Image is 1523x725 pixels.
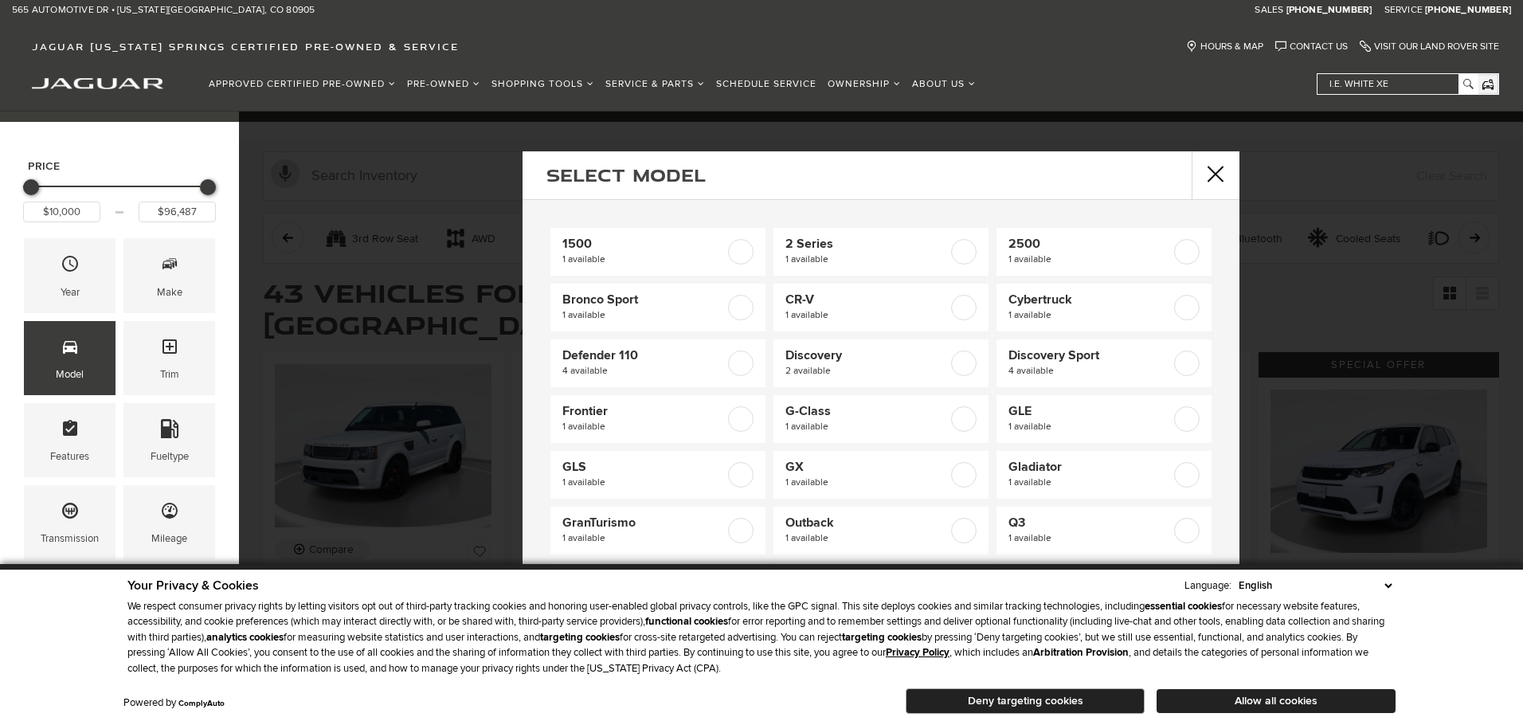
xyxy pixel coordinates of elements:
a: jaguar [32,76,163,89]
h5: Price [28,159,211,174]
span: Discovery Sport [1008,347,1171,363]
div: Trim [160,366,179,383]
a: Visit Our Land Rover Site [1360,41,1499,53]
span: 1 available [785,531,948,547]
span: 1 available [562,419,725,435]
div: MakeMake [123,238,215,312]
div: Features [50,448,89,465]
span: Cybertruck [1008,292,1171,308]
a: 25001 available [996,228,1212,276]
h2: Select Model [546,167,706,184]
span: Transmission [61,497,80,530]
strong: targeting cookies [540,631,620,644]
div: Mileage [151,530,187,547]
div: FeaturesFeatures [24,403,115,477]
span: Service [1384,4,1423,16]
a: Service & Parts [600,70,711,98]
span: 1 available [1008,531,1171,547]
a: Q51 available [550,562,765,610]
span: GLS [562,459,725,475]
span: 1 available [785,475,948,491]
span: Model [61,333,80,366]
span: 1 available [1008,308,1171,323]
span: 1 available [562,308,725,323]
a: Gladiator1 available [996,451,1212,499]
div: Powered by [123,698,225,708]
span: GLE [1008,403,1171,419]
span: Gladiator [1008,459,1171,475]
div: Make [157,284,182,301]
span: 4 available [1008,363,1171,379]
a: Schedule Service [711,70,822,98]
input: i.e. White XE [1317,74,1477,94]
span: G-Class [785,403,948,419]
a: GLS1 available [550,451,765,499]
a: Discovery2 available [773,339,989,387]
span: Fueltype [160,415,179,448]
div: Minimum Price [23,179,39,195]
div: Maximum Price [200,179,216,195]
span: Bronco Sport [562,292,725,308]
span: 1 available [562,252,725,268]
a: Q31 available [996,507,1212,555]
div: FueltypeFueltype [123,403,215,477]
strong: functional cookies [645,615,728,628]
span: 2 Series [785,236,948,252]
span: Your Privacy & Cookies [127,578,259,594]
a: Pre-Owned [401,70,486,98]
div: TransmissionTransmission [24,485,115,559]
span: Trim [160,333,179,366]
div: Model [56,366,84,383]
span: Jaguar [US_STATE] Springs Certified Pre-Owned & Service [32,41,459,53]
strong: Arbitration Provision [1033,646,1129,659]
div: ModelModel [24,321,115,395]
span: GranTurismo [562,515,725,531]
button: Allow all cookies [1157,689,1396,713]
span: 1 available [785,252,948,268]
span: Mileage [160,497,179,530]
a: Privacy Policy [886,646,949,659]
div: Year [61,284,80,301]
a: Shopping Tools [486,70,600,98]
div: Language: [1184,581,1231,591]
a: 565 Automotive Dr • [US_STATE][GEOGRAPHIC_DATA], CO 80905 [12,4,315,17]
img: Jaguar [32,78,163,89]
span: 4 available [562,363,725,379]
button: close [1192,151,1239,199]
span: 1 available [785,308,948,323]
a: Cybertruck1 available [996,284,1212,331]
a: Bronco Sport1 available [550,284,765,331]
a: 15001 available [550,228,765,276]
button: Deny targeting cookies [906,688,1145,714]
span: 1 available [562,531,725,547]
strong: targeting cookies [842,631,922,644]
input: Maximum [139,202,216,222]
a: GranTurismo1 available [550,507,765,555]
span: Frontier [562,403,725,419]
span: 1 available [1008,419,1171,435]
span: 1 available [785,419,948,435]
a: Ownership [822,70,906,98]
a: GLE1 available [996,395,1212,443]
span: 2 available [785,363,948,379]
nav: Main Navigation [203,70,981,98]
span: Q3 [1008,515,1171,531]
span: Make [160,250,179,283]
a: 2 Series1 available [773,228,989,276]
span: 1500 [562,236,725,252]
a: RX1 available [773,562,989,610]
span: Features [61,415,80,448]
input: Minimum [23,202,100,222]
div: Transmission [41,530,99,547]
a: Defender 1104 available [550,339,765,387]
strong: essential cookies [1145,600,1222,613]
a: [PHONE_NUMBER] [1425,4,1511,17]
a: Outback1 available [773,507,989,555]
div: YearYear [24,238,115,312]
a: Contact Us [1275,41,1348,53]
div: Fueltype [151,448,189,465]
span: 1 available [1008,252,1171,268]
span: Defender 110 [562,347,725,363]
a: Jaguar [US_STATE] Springs Certified Pre-Owned & Service [24,41,467,53]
